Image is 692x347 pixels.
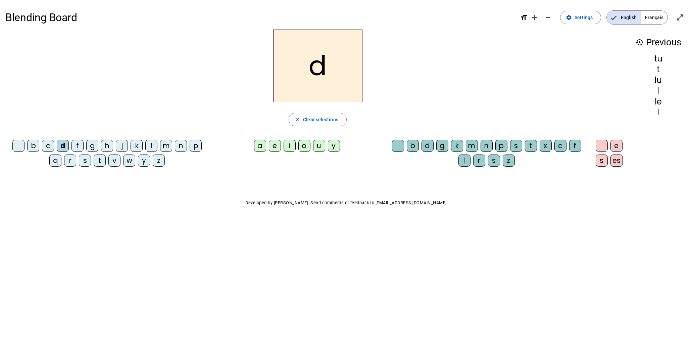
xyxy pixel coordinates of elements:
div: lu [635,76,681,84]
div: t [635,66,681,74]
div: p [190,140,202,152]
p: Developed by [PERSON_NAME]. Send comments or feedback to [EMAIL_ADDRESS][DOMAIN_NAME] [5,199,687,207]
div: w [123,155,135,167]
div: s [510,140,522,152]
div: f [71,140,84,152]
div: tu [635,55,681,63]
mat-icon: settings [566,14,572,20]
span: English [607,11,641,24]
div: r [64,155,76,167]
mat-icon: add [531,13,539,21]
span: Settings [575,13,593,21]
div: j [116,140,128,152]
div: e [610,140,623,152]
div: z [153,155,165,167]
div: c [42,140,54,152]
div: d [422,140,434,152]
div: y [138,155,150,167]
div: l [458,155,471,167]
div: u [313,140,325,152]
div: k [131,140,143,152]
div: s [596,155,608,167]
mat-button-toggle-group: Language selection [606,10,668,25]
div: m [466,140,478,152]
button: Clear selections [289,113,347,126]
div: h [101,140,113,152]
h2: d [273,30,362,102]
div: s [79,155,91,167]
div: d [57,140,69,152]
div: p [495,140,507,152]
div: y [328,140,340,152]
div: k [451,140,463,152]
div: l [635,87,681,95]
mat-icon: remove [544,13,552,21]
div: e [269,140,281,152]
div: l [635,109,681,117]
div: g [86,140,98,152]
div: r [473,155,485,167]
div: v [108,155,120,167]
div: l [145,140,157,152]
h1: Blending Board [5,7,514,28]
mat-icon: open_in_full [676,13,684,21]
mat-icon: close [294,117,300,123]
div: n [175,140,187,152]
div: f [569,140,581,152]
div: x [540,140,552,152]
button: Settings [560,11,601,24]
button: Decrease font size [541,11,555,24]
div: o [298,140,310,152]
button: Increase font size [528,11,541,24]
span: Clear selections [303,116,338,124]
mat-icon: history [635,38,643,46]
div: es [610,155,623,167]
div: g [436,140,448,152]
div: n [481,140,493,152]
div: b [407,140,419,152]
div: le [635,98,681,106]
div: z [503,155,515,167]
div: a [254,140,266,152]
div: q [49,155,61,167]
div: t [525,140,537,152]
mat-icon: format_size [520,13,528,21]
h3: Previous [635,35,681,50]
div: s [488,155,500,167]
div: t [94,155,106,167]
div: i [284,140,296,152]
span: Français [641,11,668,24]
div: c [554,140,566,152]
div: b [27,140,39,152]
div: m [160,140,172,152]
button: Enter full screen [673,11,687,24]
